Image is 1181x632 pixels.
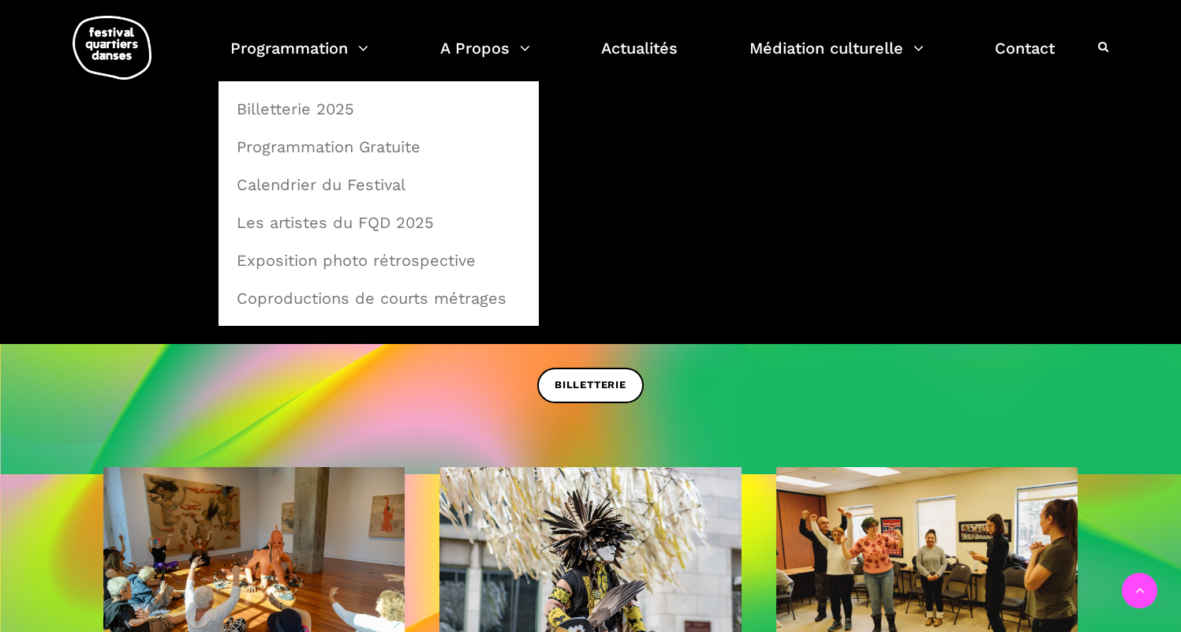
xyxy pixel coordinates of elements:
[230,35,368,81] a: Programmation
[227,204,530,241] a: Les artistes du FQD 2025
[227,91,530,127] a: Billetterie 2025
[601,35,678,81] a: Actualités
[555,377,626,394] span: BILLETTERIE
[227,280,530,316] a: Coproductions de courts métrages
[227,166,530,203] a: Calendrier du Festival
[73,16,151,80] img: logo-fqd-med
[537,368,644,403] a: BILLETTERIE
[227,242,530,279] a: Exposition photo rétrospective
[995,35,1055,81] a: Contact
[749,35,924,81] a: Médiation culturelle
[440,35,530,81] a: A Propos
[227,129,530,165] a: Programmation Gratuite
